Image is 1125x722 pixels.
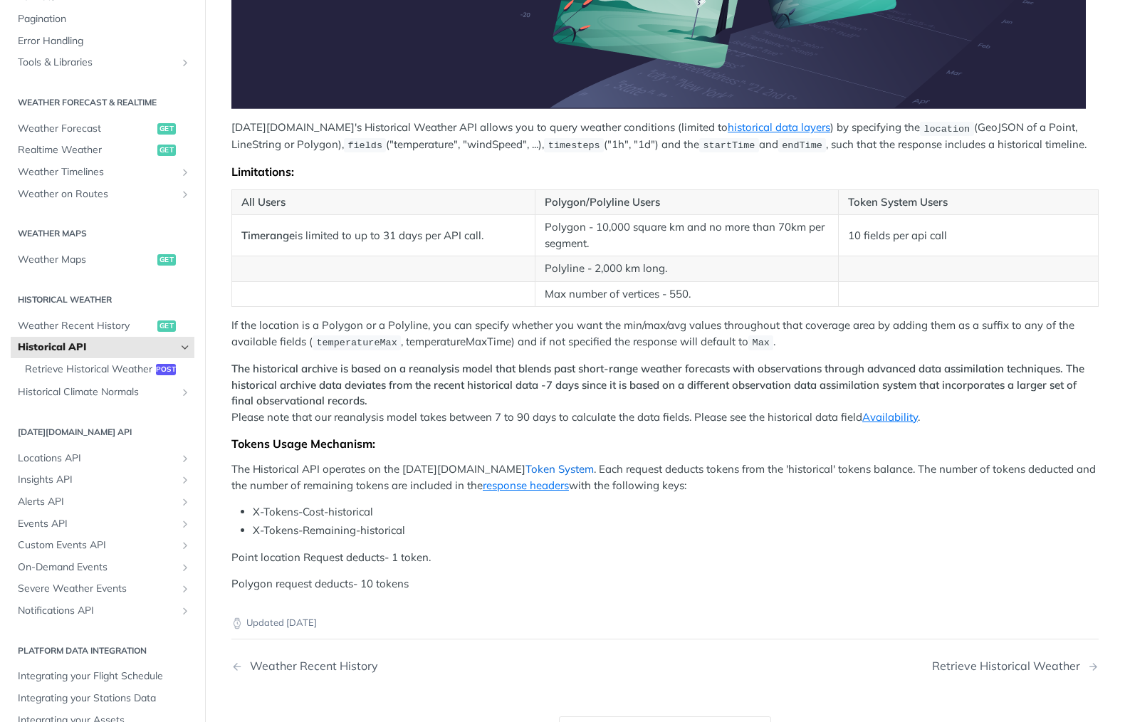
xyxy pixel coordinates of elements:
[838,215,1098,256] td: 10 fields per api call
[11,31,194,52] a: Error Handling
[11,513,194,535] a: Events APIShow subpages for Events API
[18,319,154,333] span: Weather Recent History
[11,337,194,358] a: Historical APIHide subpages for Historical API
[18,495,176,509] span: Alerts API
[231,361,1099,425] p: Please note that our reanalysis model takes between 7 to 90 days to calculate the data fields. Pl...
[179,496,191,508] button: Show subpages for Alerts API
[11,184,194,205] a: Weather on RoutesShow subpages for Weather on Routes
[179,167,191,178] button: Show subpages for Weather Timelines
[11,557,194,578] a: On-Demand EventsShow subpages for On-Demand Events
[18,122,154,136] span: Weather Forecast
[11,666,194,687] a: Integrating your Flight Schedule
[179,583,191,595] button: Show subpages for Severe Weather Events
[535,189,838,215] th: Polygon/Polyline Users
[179,518,191,530] button: Show subpages for Events API
[231,120,1099,153] p: [DATE][DOMAIN_NAME]'s Historical Weather API allows you to query weather conditions (limited to )...
[18,691,191,706] span: Integrating your Stations Data
[11,315,194,337] a: Weather Recent Historyget
[231,461,1099,493] p: The Historical API operates on the [DATE][DOMAIN_NAME] . Each request deducts tokens from the 'hi...
[18,582,176,596] span: Severe Weather Events
[231,659,603,673] a: Previous Page: Weather Recent History
[728,120,830,134] a: historical data layers
[18,385,176,399] span: Historical Climate Normals
[316,338,397,348] span: temperatureMax
[535,215,838,256] td: Polygon - 10,000 square km and no more than 70km per segment.
[157,254,176,266] span: get
[18,12,191,26] span: Pagination
[703,140,755,151] span: startTime
[11,162,194,183] a: Weather TimelinesShow subpages for Weather Timelines
[231,576,1099,592] p: Polygon request deducts- 10 tokens
[11,491,194,513] a: Alerts APIShow subpages for Alerts API
[11,52,194,73] a: Tools & LibrariesShow subpages for Tools & Libraries
[18,165,176,179] span: Weather Timelines
[535,256,838,282] td: Polyline - 2,000 km long.
[782,140,822,151] span: endTime
[18,143,154,157] span: Realtime Weather
[253,523,1099,539] li: X-Tokens-Remaining-historical
[18,669,191,684] span: Integrating your Flight Schedule
[18,187,176,202] span: Weather on Routes
[18,56,176,70] span: Tools & Libraries
[18,451,176,466] span: Locations API
[11,688,194,709] a: Integrating your Stations Data
[18,340,176,355] span: Historical API
[179,453,191,464] button: Show subpages for Locations API
[231,318,1099,350] p: If the location is a Polygon or a Polyline, you can specify whether you want the min/max/avg valu...
[548,140,600,151] span: timesteps
[11,600,194,622] a: Notifications APIShow subpages for Notifications API
[11,249,194,271] a: Weather Mapsget
[11,578,194,600] a: Severe Weather EventsShow subpages for Severe Weather Events
[347,140,382,151] span: fields
[18,538,176,553] span: Custom Events API
[157,145,176,156] span: get
[11,448,194,469] a: Locations APIShow subpages for Locations API
[179,474,191,486] button: Show subpages for Insights API
[253,504,1099,520] li: X-Tokens-Cost-historical
[862,410,918,424] a: Availability
[18,560,176,575] span: On-Demand Events
[179,562,191,573] button: Show subpages for On-Demand Events
[11,227,194,240] h2: Weather Maps
[11,426,194,439] h2: [DATE][DOMAIN_NAME] API
[11,535,194,556] a: Custom Events APIShow subpages for Custom Events API
[179,189,191,200] button: Show subpages for Weather on Routes
[231,164,1099,179] div: Limitations:
[11,118,194,140] a: Weather Forecastget
[231,436,1099,451] div: Tokens Usage Mechanism:
[18,359,194,380] a: Retrieve Historical Weatherpost
[932,659,1099,673] a: Next Page: Retrieve Historical Weather
[18,34,191,48] span: Error Handling
[232,215,535,256] td: is limited to up to 31 days per API call.
[11,293,194,306] h2: Historical Weather
[231,645,1099,687] nav: Pagination Controls
[18,473,176,487] span: Insights API
[18,253,154,267] span: Weather Maps
[179,387,191,398] button: Show subpages for Historical Climate Normals
[923,123,970,134] span: location
[241,229,295,242] strong: Timerange
[179,540,191,551] button: Show subpages for Custom Events API
[157,123,176,135] span: get
[231,362,1084,407] strong: The historical archive is based on a reanalysis model that blends past short-range weather foreca...
[25,362,152,377] span: Retrieve Historical Weather
[11,469,194,491] a: Insights APIShow subpages for Insights API
[18,517,176,531] span: Events API
[11,96,194,109] h2: Weather Forecast & realtime
[232,189,535,215] th: All Users
[179,342,191,353] button: Hide subpages for Historical API
[11,644,194,657] h2: Platform DATA integration
[231,616,1099,630] p: Updated [DATE]
[535,281,838,307] td: Max number of vertices - 550.
[753,338,770,348] span: Max
[11,382,194,403] a: Historical Climate NormalsShow subpages for Historical Climate Normals
[179,57,191,68] button: Show subpages for Tools & Libraries
[157,320,176,332] span: get
[11,9,194,30] a: Pagination
[156,364,176,375] span: post
[18,604,176,618] span: Notifications API
[243,659,378,673] div: Weather Recent History
[179,605,191,617] button: Show subpages for Notifications API
[838,189,1098,215] th: Token System Users
[932,659,1087,673] div: Retrieve Historical Weather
